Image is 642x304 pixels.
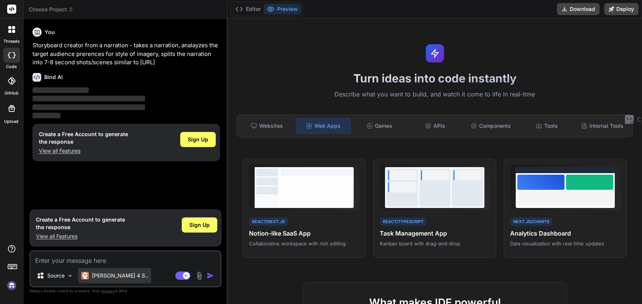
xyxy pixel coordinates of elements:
[510,229,620,238] h4: Analytics Dashboard
[249,240,359,247] p: Collaborative workspace with rich editing
[36,216,125,231] h1: Create a Free Account to generate the response
[32,113,60,118] span: ‌
[510,240,620,247] p: Data visualization with real-time updates
[464,118,518,134] div: Components
[296,118,351,134] div: Web Apps
[29,6,74,13] span: Choose Project
[352,118,407,134] div: Games
[232,90,637,99] p: Describe what you want to build, and watch it come to life in real-time
[195,271,204,280] img: attachment
[380,229,490,238] h4: Task Management App
[207,272,214,279] img: icon
[249,229,359,238] h4: Notion-like SaaS App
[5,90,19,96] label: GitHub
[188,136,208,143] span: Sign Up
[5,118,19,125] label: Upload
[36,233,125,240] p: View all Features
[575,118,630,134] div: Internal Tools
[81,272,89,279] img: Claude 4 Sonnet
[520,118,574,134] div: Tools
[45,28,55,36] h6: You
[3,38,20,45] label: threads
[232,71,637,85] h1: Turn ideas into code instantly
[5,279,18,292] img: signin
[232,4,264,14] button: Editor
[29,287,221,295] p: Always double-check its answers. Your in Bind
[39,147,128,155] p: View all Features
[92,272,148,279] p: [PERSON_NAME] 4 S..
[380,240,490,247] p: Kanban board with drag-and-drop
[240,118,294,134] div: Websites
[39,130,128,146] h1: Create a Free Account to generate the response
[32,96,145,101] span: ‌
[32,87,89,93] span: ‌
[32,41,220,67] p: Storyboard creator from a narration - takes a narration, analayzes the target audience prerences ...
[44,73,63,81] h6: Bind AI
[604,3,639,15] button: Deploy
[67,273,73,279] img: Pick Models
[249,217,288,226] div: React/Next.js
[510,217,552,226] div: Next.js/Charts
[6,64,17,70] label: code
[264,4,301,14] button: Preview
[32,104,145,110] span: ‌
[189,221,210,229] span: Sign Up
[380,217,427,226] div: React/TypeScript
[101,288,115,293] span: privacy
[408,118,463,134] div: APIs
[557,3,600,15] button: Download
[47,272,65,279] p: Source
